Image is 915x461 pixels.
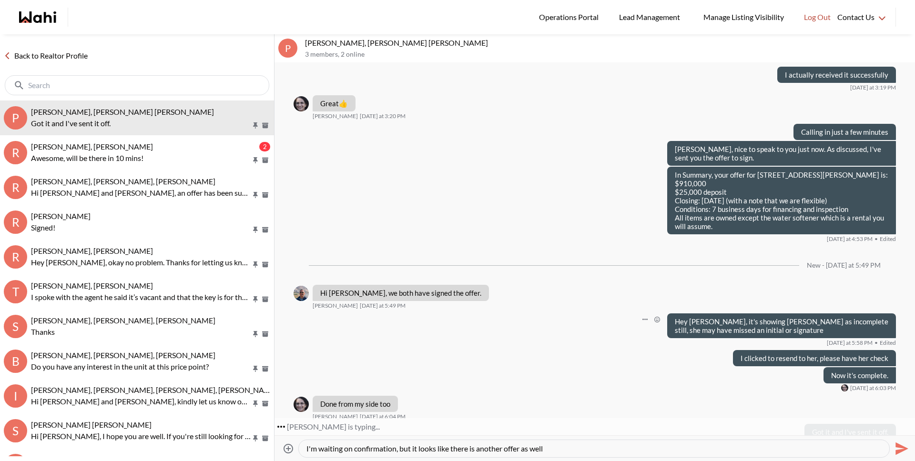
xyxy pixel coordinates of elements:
[278,39,297,58] div: P
[251,330,260,338] button: Pin
[31,281,153,290] span: [PERSON_NAME], [PERSON_NAME]
[874,235,896,243] span: Edited
[31,420,152,429] span: [PERSON_NAME] [PERSON_NAME]
[31,361,251,372] p: Do you have any interest in the unit at this price point?
[850,84,896,91] time: 2025-10-06T19:19:26.047Z
[260,295,270,303] button: Archive
[260,400,270,408] button: Archive
[260,156,270,164] button: Archive
[259,142,270,151] div: 2
[827,339,873,347] time: 2025-10-06T21:58:48.180Z
[260,365,270,373] button: Archive
[31,177,215,186] span: [PERSON_NAME], [PERSON_NAME], [PERSON_NAME]
[31,431,251,442] p: Hi [PERSON_NAME], I hope you are well. If you're still looking for any assistance with the purcha...
[639,313,651,326] button: Open Message Actions Menu
[874,339,896,347] span: Edited
[31,316,215,325] span: [PERSON_NAME], [PERSON_NAME], [PERSON_NAME]
[28,80,248,90] input: Search
[31,118,251,129] p: Got it and I've sent it off.
[890,438,911,459] button: Send
[804,11,831,23] span: Log Out
[741,354,888,362] p: I clicked to resend to her, please have her check
[4,384,27,408] div: I
[294,397,309,412] div: Vandana Dhar
[4,176,27,199] div: R
[260,434,270,442] button: Archive
[320,289,481,297] p: Hi [PERSON_NAME], we both have signed the offer.
[850,384,896,392] time: 2025-10-06T22:03:33.971Z
[619,11,683,23] span: Lead Management
[31,246,153,255] span: [PERSON_NAME], [PERSON_NAME]
[260,226,270,234] button: Archive
[294,286,309,301] img: P
[4,106,27,130] div: P
[313,302,358,310] span: [PERSON_NAME]
[251,434,260,442] button: Pin
[4,419,27,442] div: S
[675,170,888,230] p: In Summary, your offer for [STREET_ADDRESS][PERSON_NAME] is: $910,000 $25,000 deposit Closing: [D...
[4,315,27,338] div: S
[31,187,251,199] p: Hi [PERSON_NAME] and [PERSON_NAME], an offer has been submitted for [STREET_ADDRESS][PERSON_NAME]...
[841,384,848,391] img: V
[4,280,27,303] div: T
[260,261,270,269] button: Archive
[294,96,309,111] img: V
[306,444,882,453] textarea: Type your message
[31,152,251,164] p: Awesome, will be there in 10 mins!
[313,112,358,120] span: [PERSON_NAME]
[251,121,260,130] button: Pin
[251,191,260,199] button: Pin
[260,330,270,338] button: Archive
[305,38,911,48] p: [PERSON_NAME], [PERSON_NAME] [PERSON_NAME]
[807,261,881,270] div: New - [DATE] at 5:49 PM
[294,96,309,111] div: Vandana Dhar
[801,128,888,136] p: Calling in just a few minutes
[360,112,406,120] time: 2025-10-06T19:20:56.841Z
[360,302,406,310] time: 2025-10-06T21:49:36.390Z
[31,142,153,151] span: [PERSON_NAME], [PERSON_NAME]
[31,326,251,338] p: Thanks
[31,351,215,360] span: [PERSON_NAME], [PERSON_NAME], [PERSON_NAME]
[260,121,270,130] button: Archive
[651,313,663,326] button: Open Reaction Selector
[4,210,27,234] div: R
[31,385,278,394] span: [PERSON_NAME], [PERSON_NAME], [PERSON_NAME], [PERSON_NAME]
[31,257,251,268] p: Hey [PERSON_NAME], okay no problem. Thanks for letting us know. Please don't hesitate to reach ou...
[31,396,251,407] p: Hi [PERSON_NAME] and [PERSON_NAME], kindly let us know once everything is completed [DATE].
[320,400,390,408] p: Done from my side too
[675,145,888,162] p: [PERSON_NAME], nice to speak to you just now. As discussed, I've sent you the offer to sign.
[785,70,888,79] p: I actually received it successfully
[841,384,848,391] div: Vandana Dhar
[675,317,888,334] p: Hey [PERSON_NAME], it's showing [PERSON_NAME] as incomplete still, she may have missed an initial...
[4,350,27,373] div: B
[4,141,27,164] div: R
[360,413,406,421] time: 2025-10-06T22:04:11.667Z
[831,371,888,380] p: Now it's complete.
[339,99,348,108] span: 👍
[827,235,873,243] time: 2025-10-06T20:53:03.204Z
[701,11,787,23] span: Manage Listing Visibility
[294,286,309,301] div: Pranav Dhar
[294,397,309,412] img: V
[4,245,27,269] div: R
[251,261,260,269] button: Pin
[539,11,602,23] span: Operations Portal
[305,50,911,59] p: 3 members , 2 online
[251,400,260,408] button: Pin
[313,413,358,421] span: [PERSON_NAME]
[251,156,260,164] button: Pin
[251,226,260,234] button: Pin
[31,107,214,116] span: [PERSON_NAME], [PERSON_NAME] [PERSON_NAME]
[287,421,380,432] div: [PERSON_NAME] is typing...
[31,291,251,303] p: I spoke with the agent he said it’s vacant and that the key is for the door not the bolt. It is v...
[31,211,91,220] span: [PERSON_NAME]
[31,222,251,233] p: Signed!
